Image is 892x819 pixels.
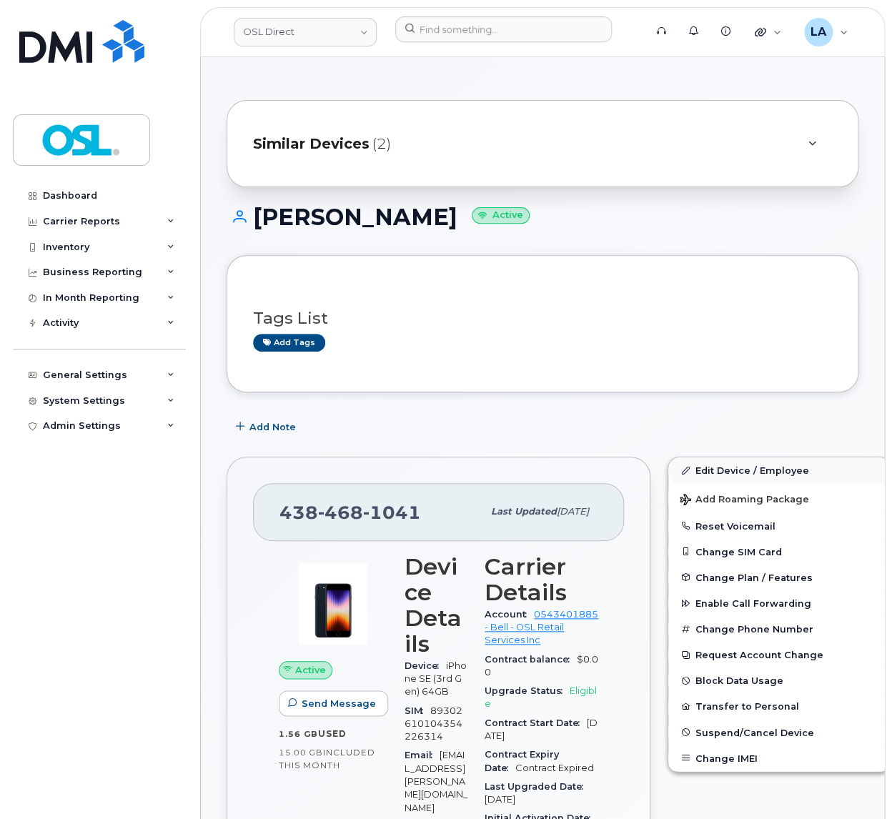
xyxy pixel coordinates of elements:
[253,334,325,352] a: Add tags
[485,718,587,728] span: Contract Start Date
[485,685,570,696] span: Upgrade Status
[295,663,326,677] span: Active
[557,506,589,517] span: [DATE]
[405,705,430,716] span: SIM
[405,554,467,657] h3: Device Details
[695,727,814,738] span: Suspend/Cancel Device
[279,748,323,758] span: 15.00 GB
[668,590,890,616] button: Enable Call Forwarding
[405,660,446,671] span: Device
[668,745,890,771] button: Change IMEI
[485,654,577,665] span: Contract balance
[249,420,296,434] span: Add Note
[668,513,890,539] button: Reset Voicemail
[668,642,890,667] button: Request Account Change
[668,616,890,642] button: Change Phone Number
[363,502,421,523] span: 1041
[485,794,515,805] span: [DATE]
[227,204,858,229] h1: [PERSON_NAME]
[485,609,534,620] span: Account
[253,134,370,154] span: Similar Devices
[279,747,375,770] span: included this month
[318,502,363,523] span: 468
[485,781,590,792] span: Last Upgraded Date
[302,697,376,710] span: Send Message
[695,598,811,609] span: Enable Call Forwarding
[253,309,832,327] h3: Tags List
[318,728,347,739] span: used
[290,561,376,647] img: image20231002-3703462-1angbar.jpeg
[515,763,594,773] span: Contract Expired
[472,207,530,224] small: Active
[668,693,890,719] button: Transfer to Personal
[405,750,467,813] span: [EMAIL_ADDRESS][PERSON_NAME][DOMAIN_NAME]
[668,667,890,693] button: Block Data Usage
[485,554,598,605] h3: Carrier Details
[485,749,559,773] span: Contract Expiry Date
[485,609,598,646] a: 0543401885 - Bell - OSL Retail Services Inc
[227,414,308,440] button: Add Note
[668,539,890,565] button: Change SIM Card
[695,572,813,582] span: Change Plan / Features
[491,506,557,517] span: Last updated
[279,729,318,739] span: 1.56 GB
[668,720,890,745] button: Suspend/Cancel Device
[372,134,391,154] span: (2)
[405,660,467,698] span: iPhone SE (3rd Gen) 64GB
[668,484,890,513] button: Add Roaming Package
[668,565,890,590] button: Change Plan / Features
[405,750,440,760] span: Email
[279,502,421,523] span: 438
[668,457,890,483] a: Edit Device / Employee
[680,494,809,507] span: Add Roaming Package
[279,690,388,716] button: Send Message
[485,654,598,677] span: $0.00
[405,705,462,743] span: 89302610104354226314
